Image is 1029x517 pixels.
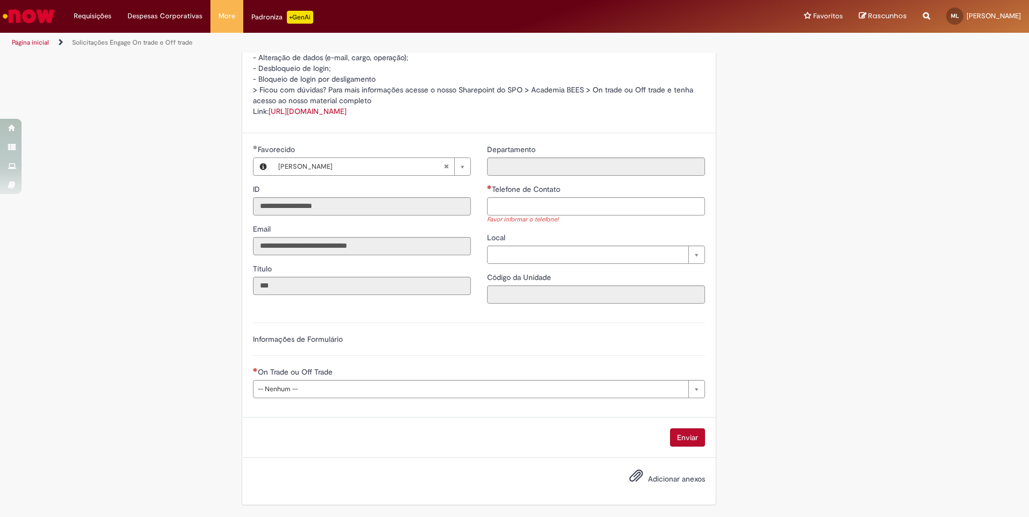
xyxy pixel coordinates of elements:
[626,466,646,491] button: Adicionar anexos
[1,5,57,27] img: ServiceNow
[859,11,907,21] a: Rascunhos
[253,237,471,255] input: Email
[253,184,262,195] label: Somente leitura - ID
[253,158,273,175] button: Favorecido, Visualizar este registro Mateus Leite
[74,11,111,21] span: Requisições
[670,428,705,447] button: Enviar
[487,144,538,155] label: Somente leitura - Departamento
[487,197,705,216] input: Telefone de Contato
[253,224,273,234] label: Somente leitura - Email
[951,12,959,19] span: ML
[251,11,313,24] div: Padroniza
[487,272,553,283] label: Somente leitura - Código da Unidade
[967,11,1021,20] span: [PERSON_NAME]
[813,11,843,21] span: Favoritos
[253,197,471,216] input: ID
[253,20,705,117] p: Utilize essa oferta para realizar: - Criação de usuários; - Alteração de senha; - Alteração de da...
[258,367,335,377] span: On Trade ou Off Trade
[487,216,705,225] div: Favor informar o telefone!
[258,380,683,398] span: -- Nenhum --
[487,157,705,176] input: Departamento
[648,475,705,484] span: Adicionar anexos
[72,38,193,47] a: Solicitações Engage On trade e Off trade
[258,145,297,154] span: Necessários - Favorecido
[287,11,313,24] p: +GenAi
[487,185,492,189] span: Necessários
[269,106,347,116] a: [URL][DOMAIN_NAME]
[492,184,562,194] span: Telefone de Contato
[219,11,235,21] span: More
[253,334,343,344] label: Informações de Formulário
[253,145,258,149] span: Obrigatório Preenchido
[253,184,262,194] span: Somente leitura - ID
[487,272,553,282] span: Somente leitura - Código da Unidade
[253,368,258,372] span: Necessários
[12,38,49,47] a: Página inicial
[487,285,705,304] input: Código da Unidade
[487,145,538,154] span: Somente leitura - Departamento
[487,246,705,264] a: Limpar campo Local
[253,263,274,274] label: Somente leitura - Título
[438,158,454,175] abbr: Limpar campo Favorecido
[278,158,443,175] span: [PERSON_NAME]
[253,224,273,234] span: Somente leitura - Email
[8,33,678,53] ul: Trilhas de página
[128,11,202,21] span: Despesas Corporativas
[273,158,470,175] a: [PERSON_NAME]Limpar campo Favorecido
[868,11,907,21] span: Rascunhos
[487,233,508,242] span: Local
[253,277,471,295] input: Título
